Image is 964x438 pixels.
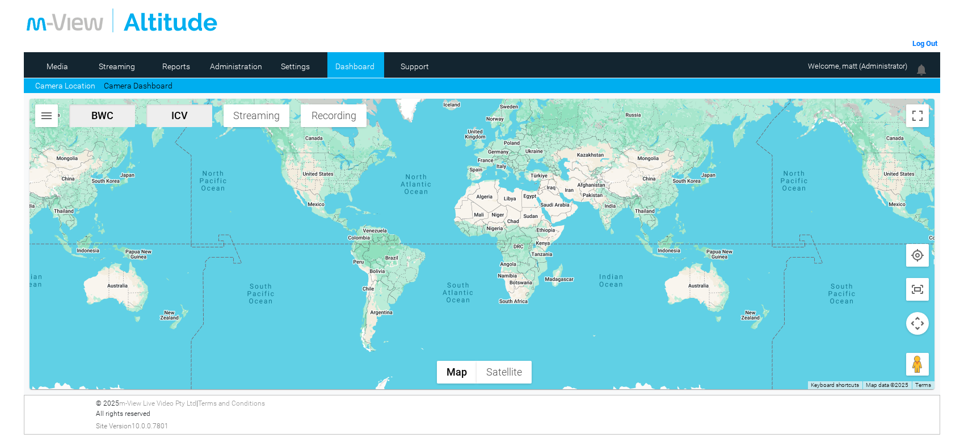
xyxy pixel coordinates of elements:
[32,374,70,389] a: Click to see this area on Google Maps
[437,361,477,384] button: Show street map
[811,381,859,389] button: Keyboard shortcuts
[32,374,70,389] img: Google
[906,353,929,376] button: Drag Pegman onto the map to open Street View
[35,80,95,92] a: Camera Location
[149,58,204,75] a: Reports
[119,399,196,407] a: m-View Live Video Pty Ltd
[906,244,929,267] button: Show user location
[96,398,936,431] div: © 2025 | All rights reserved
[30,58,85,75] a: Media
[198,399,265,407] a: Terms and Conditions
[40,109,53,123] img: svg+xml,%3Csvg%20xmlns%3D%22http%3A%2F%2Fwww.w3.org%2F2000%2Fsvg%22%20height%3D%2224%22%20viewBox...
[906,104,929,127] button: Toggle fullscreen view
[387,58,442,75] a: Support
[89,58,144,75] a: Streaming
[208,58,263,75] a: Administration
[132,421,169,431] span: 10.0.0.7801
[866,382,908,388] span: Map data ©2025
[96,421,936,431] div: Site Version
[915,63,928,77] img: bell24.png
[35,104,58,127] button: Search
[301,104,367,127] button: Recording
[228,109,285,121] span: Streaming
[224,104,289,127] button: Streaming
[327,58,382,75] a: Dashboard
[69,104,135,127] button: BWC
[911,249,924,262] img: svg+xml,%3Csvg%20xmlns%3D%22http%3A%2F%2Fwww.w3.org%2F2000%2Fsvg%22%20height%3D%2224%22%20viewBox...
[912,39,937,48] a: Log Out
[477,361,532,384] button: Show satellite imagery
[906,312,929,335] button: Map camera controls
[305,109,362,121] span: Recording
[146,104,212,127] button: ICV
[74,109,131,121] span: BWC
[268,58,323,75] a: Settings
[906,278,929,301] button: Show all cameras
[151,109,208,121] span: ICV
[104,80,172,92] a: Camera Dashboard
[911,283,924,296] img: svg+xml,%3Csvg%20xmlns%3D%22http%3A%2F%2Fwww.w3.org%2F2000%2Fsvg%22%20height%3D%2224%22%20viewBox...
[808,62,907,70] span: Welcome, matt (Administrator)
[915,382,931,388] a: Terms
